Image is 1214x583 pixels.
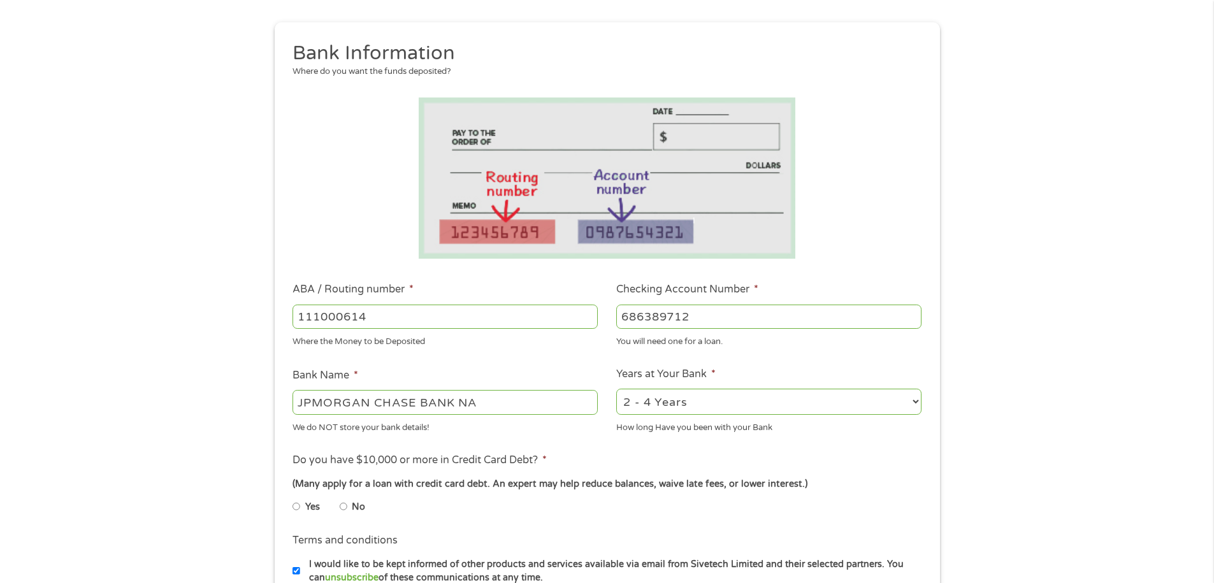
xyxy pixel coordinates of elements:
[305,500,320,514] label: Yes
[293,283,414,296] label: ABA / Routing number
[325,572,379,583] a: unsubscribe
[293,369,358,382] label: Bank Name
[293,417,598,434] div: We do NOT store your bank details!
[293,477,921,491] div: (Many apply for a loan with credit card debt. An expert may help reduce balances, waive late fees...
[293,331,598,349] div: Where the Money to be Deposited
[293,41,912,66] h2: Bank Information
[616,305,921,329] input: 345634636
[293,534,398,547] label: Terms and conditions
[616,417,921,434] div: How long Have you been with your Bank
[352,500,365,514] label: No
[616,368,716,381] label: Years at Your Bank
[616,283,758,296] label: Checking Account Number
[419,97,796,259] img: Routing number location
[293,454,547,467] label: Do you have $10,000 or more in Credit Card Debt?
[616,331,921,349] div: You will need one for a loan.
[293,305,598,329] input: 263177916
[293,66,912,78] div: Where do you want the funds deposited?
